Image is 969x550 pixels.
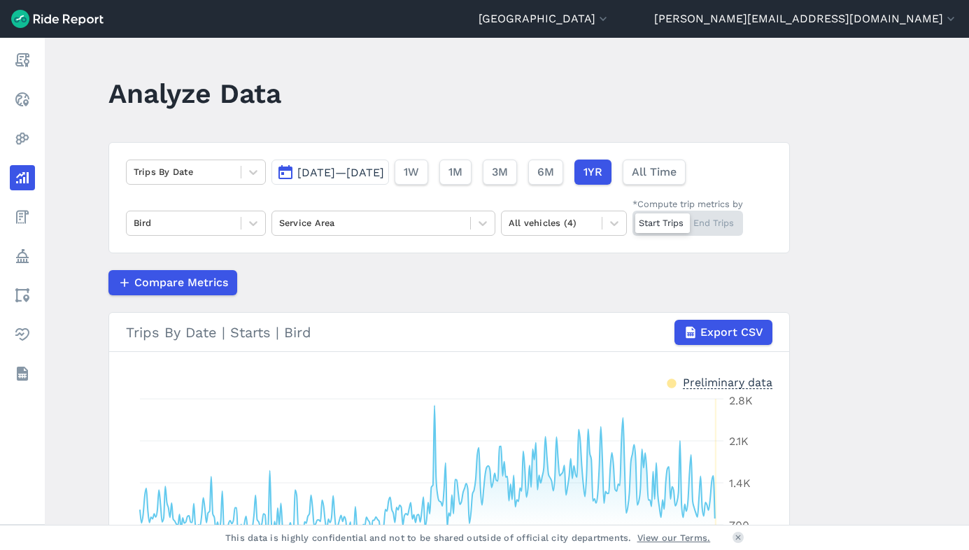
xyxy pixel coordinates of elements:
[10,244,35,269] a: Policy
[10,87,35,112] a: Realtime
[404,164,419,181] span: 1W
[11,10,104,28] img: Ride Report
[10,283,35,308] a: Areas
[492,164,508,181] span: 3M
[297,166,384,179] span: [DATE]—[DATE]
[10,204,35,230] a: Fees
[126,320,772,345] div: Trips By Date | Starts | Bird
[632,164,677,181] span: All Time
[674,320,772,345] button: Export CSV
[395,160,428,185] button: 1W
[448,164,462,181] span: 1M
[108,270,237,295] button: Compare Metrics
[479,10,610,27] button: [GEOGRAPHIC_DATA]
[108,74,281,113] h1: Analyze Data
[632,197,743,211] div: *Compute trip metrics by
[134,274,228,291] span: Compare Metrics
[729,435,749,448] tspan: 2.1K
[700,324,763,341] span: Export CSV
[10,48,35,73] a: Report
[574,160,611,185] button: 1YR
[483,160,517,185] button: 3M
[623,160,686,185] button: All Time
[528,160,563,185] button: 6M
[729,519,749,532] tspan: 700
[10,322,35,347] a: Health
[583,164,602,181] span: 1YR
[10,361,35,386] a: Datasets
[683,374,772,389] div: Preliminary data
[439,160,472,185] button: 1M
[537,164,554,181] span: 6M
[654,10,958,27] button: [PERSON_NAME][EMAIL_ADDRESS][DOMAIN_NAME]
[637,531,711,544] a: View our Terms.
[10,165,35,190] a: Analyze
[729,477,751,490] tspan: 1.4K
[10,126,35,151] a: Heatmaps
[271,160,389,185] button: [DATE]—[DATE]
[729,394,753,407] tspan: 2.8K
